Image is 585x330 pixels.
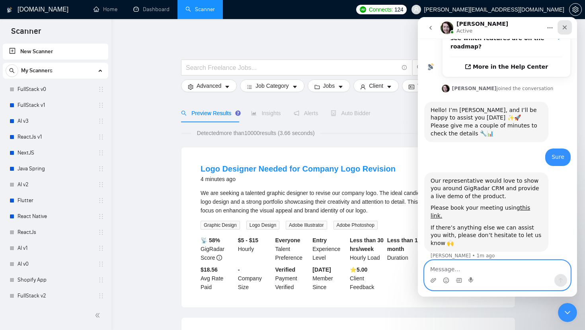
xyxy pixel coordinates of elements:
span: holder [98,213,104,220]
div: We are seeking a talented graphic designer to revise our company logo. The ideal candidate will h... [201,189,496,215]
a: AI v3 [18,113,93,129]
span: Scanner [5,25,47,42]
a: homeHome [94,6,117,13]
button: userClientcaret-down [353,79,399,92]
b: - [238,266,240,273]
span: info-circle [216,255,222,261]
div: Hourly [236,236,274,262]
div: Payment Verified [274,265,311,291]
span: area-chart [251,110,257,116]
span: 124 [394,5,403,14]
span: Adobe Photoshop [333,221,378,230]
div: Experience Level [311,236,348,262]
span: double-left [95,311,103,319]
span: Auto Bidder [331,110,370,116]
span: Client [369,81,383,90]
span: Vendor [417,81,435,90]
a: React Native [18,208,93,224]
span: Graphic Design [201,221,240,230]
span: notification [294,110,299,116]
div: Talent Preference [274,236,311,262]
a: Flutter [18,193,93,208]
a: dashboardDashboard [133,6,170,13]
span: Adobe Illustrator [286,221,327,230]
a: Java Spring [18,161,93,177]
a: setting [569,6,582,13]
iframe: To enrich screen reader interactions, please activate Accessibility in Grammarly extension settings [418,17,577,297]
b: Verified [275,266,296,273]
span: holder [98,197,104,204]
a: searchScanner [185,6,215,13]
span: holder [98,229,104,235]
span: Job Category [255,81,289,90]
span: search [413,64,428,71]
span: holder [98,293,104,299]
b: Entry [312,237,327,243]
input: Search Freelance Jobs... [186,63,398,73]
b: 📡 58% [201,237,220,243]
b: $18.56 [201,266,218,273]
div: 4 minutes ago [201,174,396,184]
span: holder [98,102,104,108]
div: Company Size [236,265,274,291]
span: Detected more than 10000 results (3.66 seconds) [191,129,320,137]
b: [DATE] [312,266,331,273]
span: robot [331,110,336,116]
span: holder [98,245,104,251]
button: settingAdvancedcaret-down [181,79,237,92]
b: Less than 1 month [387,237,418,252]
span: Preview Results [181,110,238,116]
div: Duration [386,236,423,262]
a: ReactJs v1 [18,129,93,145]
button: idcardVendorcaret-down [402,79,450,92]
b: Less than 30 hrs/week [350,237,384,252]
a: AI v2 [18,177,93,193]
span: idcard [409,84,414,90]
li: New Scanner [3,44,108,60]
span: caret-down [338,84,343,90]
span: caret-down [224,84,230,90]
span: holder [98,261,104,267]
button: barsJob Categorycaret-down [240,79,304,92]
a: FullStack v1 [18,97,93,113]
a: AI v0 [18,256,93,272]
a: Shopify App [18,272,93,288]
span: user [360,84,366,90]
b: ⭐️ 5.00 [350,266,367,273]
div: GigRadar Score [199,236,236,262]
a: NextJS [18,145,93,161]
span: Jobs [323,81,335,90]
button: search [6,64,18,77]
span: user [413,7,419,12]
b: Everyone [275,237,300,243]
button: search [412,60,428,75]
span: search [181,110,187,116]
span: holder [98,150,104,156]
div: Member Since [311,265,348,291]
span: search [6,68,18,73]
